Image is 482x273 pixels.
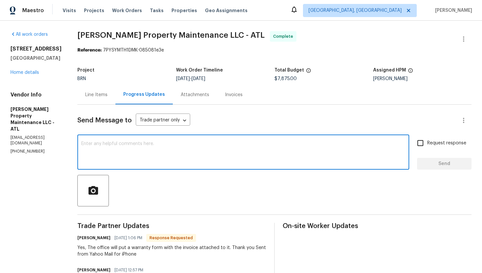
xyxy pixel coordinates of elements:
span: Geo Assignments [205,7,248,14]
div: [PERSON_NAME] [373,76,472,81]
span: [DATE] [191,76,205,81]
div: Yes, The office will put a warranty form with the invoice attached to it. Thank you Sent from Yah... [77,244,266,258]
span: Projects [84,7,104,14]
div: Trade partner only [136,115,190,126]
h5: Work Order Timeline [176,68,223,73]
span: Properties [171,7,197,14]
span: [PERSON_NAME] [432,7,472,14]
span: Work Orders [112,7,142,14]
a: All work orders [10,32,48,37]
span: Tasks [150,8,164,13]
span: Complete [273,33,296,40]
span: $7,875.00 [274,76,297,81]
span: The total cost of line items that have been proposed by Opendoor. This sum includes line items th... [306,68,311,76]
span: Visits [63,7,76,14]
h6: [PERSON_NAME] [77,235,110,241]
h5: Total Budget [274,68,304,73]
span: On-site Worker Updates [283,223,472,229]
p: [PHONE_NUMBER] [10,149,62,154]
h5: [PERSON_NAME] Property Maintenance LLC - ATL [10,106,62,132]
a: Home details [10,70,39,75]
span: Response Requested [147,235,195,241]
h2: [STREET_ADDRESS] [10,46,62,52]
div: Attachments [181,92,209,98]
span: [DATE] [176,76,190,81]
span: Trade Partner Updates [77,223,266,229]
h5: Project [77,68,94,73]
p: [EMAIL_ADDRESS][DOMAIN_NAME] [10,135,62,146]
h4: Vendor Info [10,92,62,98]
span: Send Message to [77,117,132,124]
span: - [176,76,205,81]
span: The hpm assigned to this work order. [408,68,413,76]
span: [DATE] 1:06 PM [114,235,142,241]
span: [PERSON_NAME] Property Maintenance LLC - ATL [77,31,265,39]
span: BRN [77,76,86,81]
div: 7PYSYMTH1DMK-085081e3e [77,47,472,53]
div: Line Items [85,92,108,98]
span: Maestro [22,7,44,14]
div: Progress Updates [123,91,165,98]
span: Request response [427,140,466,147]
span: [GEOGRAPHIC_DATA], [GEOGRAPHIC_DATA] [309,7,402,14]
div: Invoices [225,92,243,98]
h5: Assigned HPM [373,68,406,73]
b: Reference: [77,48,102,52]
h5: [GEOGRAPHIC_DATA] [10,55,62,61]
